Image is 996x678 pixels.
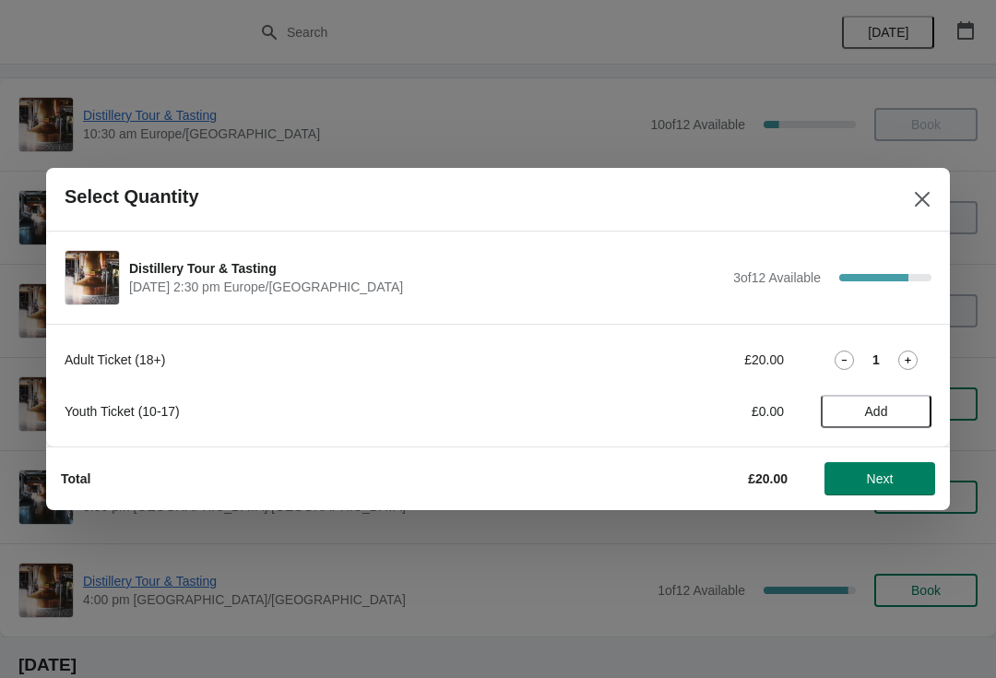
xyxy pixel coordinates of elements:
button: Add [821,395,931,428]
img: Distillery Tour & Tasting | | August 31 | 2:30 pm Europe/London [65,251,119,304]
div: £0.00 [613,402,784,421]
span: [DATE] 2:30 pm Europe/[GEOGRAPHIC_DATA] [129,278,724,296]
h2: Select Quantity [65,186,199,208]
strong: £20.00 [748,471,788,486]
span: Next [867,471,894,486]
strong: 1 [872,351,880,369]
span: 3 of 12 Available [733,270,821,285]
button: Next [824,462,935,495]
div: Youth Ticket (10-17) [65,402,576,421]
span: Add [865,404,888,419]
div: £20.00 [613,351,784,369]
div: Adult Ticket (18+) [65,351,576,369]
span: Distillery Tour & Tasting [129,259,724,278]
strong: Total [61,471,90,486]
button: Close [906,183,939,216]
